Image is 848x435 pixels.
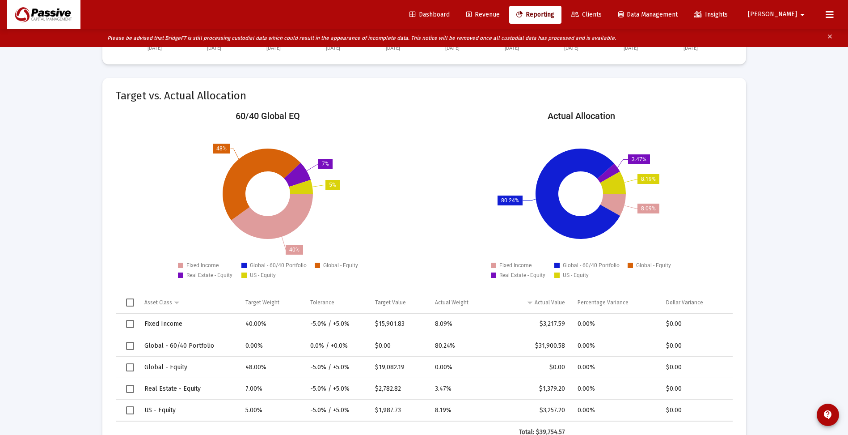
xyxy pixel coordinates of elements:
div: 48.00% [245,363,298,372]
text: [DATE] [624,45,638,51]
div: Asset Class [144,299,172,306]
mat-card-title: Target vs. Actual Allocation [116,91,246,100]
div: 0.0% / +0.0% [310,341,363,350]
div: -5.0% / +5.0% [310,406,363,415]
div: $0.00 [375,341,422,350]
div: -5.0% / +5.0% [310,363,363,372]
span: Dashboard [409,11,450,18]
span: Data Management [618,11,678,18]
a: Data Management [611,6,685,24]
a: Insights [687,6,735,24]
td: Global - 60/40 Portfolio [138,335,239,357]
a: Revenue [459,6,507,24]
text: [DATE] [564,45,578,51]
a: Clients [564,6,609,24]
td: US - Equity [138,400,239,421]
span: Show filter options for column 'Asset Class' [173,299,180,306]
div: 5.00% [245,406,298,415]
i: Please be advised that BridgeFT is still processing custodial data which could result in the appe... [107,35,616,41]
div: Select row [126,385,134,393]
div: $0.00 [666,384,725,393]
text: Global - Equity [323,262,358,269]
a: Reporting [509,6,561,24]
td: Column Tolerance [304,292,369,313]
div: Dollar Variance [666,299,703,306]
td: Column Target Weight [239,292,304,313]
text: US - Equity [563,272,589,278]
div: Actual Weight [435,299,468,306]
div: -5.0% / +5.0% [310,320,363,328]
div: 0.00% [435,363,488,372]
div: $1,379.20 [500,384,565,393]
text: [DATE] [148,45,162,51]
text: [DATE] [683,45,698,51]
mat-icon: contact_support [823,409,833,420]
span: Reporting [516,11,554,18]
text: [DATE] [445,45,460,51]
div: $19,082.19 [375,363,422,372]
td: Column Target Value [369,292,429,313]
div: $1,987.73 [375,406,422,415]
img: Dashboard [14,6,74,24]
div: Percentage Variance [578,299,629,306]
text: 7% [322,161,329,167]
td: Column Asset Class [138,292,239,313]
td: Column Dollar Variance [660,292,733,313]
div: 0.00% [578,320,653,328]
div: 0.00% [578,406,653,415]
td: Real Estate - Equity [138,378,239,400]
mat-icon: clear [827,31,833,45]
text: 8.19% [641,176,656,182]
div: 3.47% [435,384,488,393]
mat-icon: arrow_drop_down [797,6,808,24]
span: [PERSON_NAME] [748,11,797,18]
div: 0.00% [578,363,653,372]
div: Tolerance [310,299,334,306]
div: $0.00 [666,320,725,328]
div: $3,217.59 [500,320,565,328]
text: 8.09% [641,205,656,212]
div: Select row [126,406,134,414]
text: 48% [216,145,227,152]
text: [DATE] [266,45,281,51]
text: 40% [289,247,300,253]
text: Global - Equity [636,262,671,269]
div: 8.19% [435,406,488,415]
text: Fixed Income [499,262,532,269]
div: 0.00% [245,341,298,350]
text: Real Estate - Equity [186,272,232,278]
div: $0.00 [666,341,725,350]
div: $31,900.58 [500,341,565,350]
text: US - Equity [250,272,276,278]
span: Show filter options for column 'Actual Value' [527,299,533,306]
div: Select all [126,299,134,307]
td: Column Percentage Variance [571,292,659,313]
a: Dashboard [402,6,457,24]
text: Global - 60/40 Portfolio [563,262,620,269]
div: -5.0% / +5.0% [310,384,363,393]
div: 80.24% [435,341,488,350]
text: Global - 60/40 Portfolio [250,262,307,269]
text: [DATE] [207,45,221,51]
div: Select row [126,363,134,371]
td: Column Actual Weight [429,292,494,313]
text: 3.47% [632,156,646,162]
td: Fixed Income [138,314,239,335]
div: Select row [126,342,134,350]
text: [DATE] [505,45,519,51]
div: $15,901.83 [375,320,422,328]
text: Actual Allocation [547,111,615,121]
div: 0.00% [578,341,653,350]
span: Revenue [466,11,500,18]
div: $3,257.20 [500,406,565,415]
td: Column Actual Value [494,292,571,313]
text: Real Estate - Equity [499,272,545,278]
div: 7.00% [245,384,298,393]
text: [DATE] [386,45,400,51]
span: Insights [694,11,728,18]
div: $0.00 [500,363,565,372]
text: 60/40 Global EQ [236,111,300,121]
div: Target Weight [245,299,279,306]
text: [DATE] [326,45,340,51]
td: Global - Equity [138,357,239,378]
